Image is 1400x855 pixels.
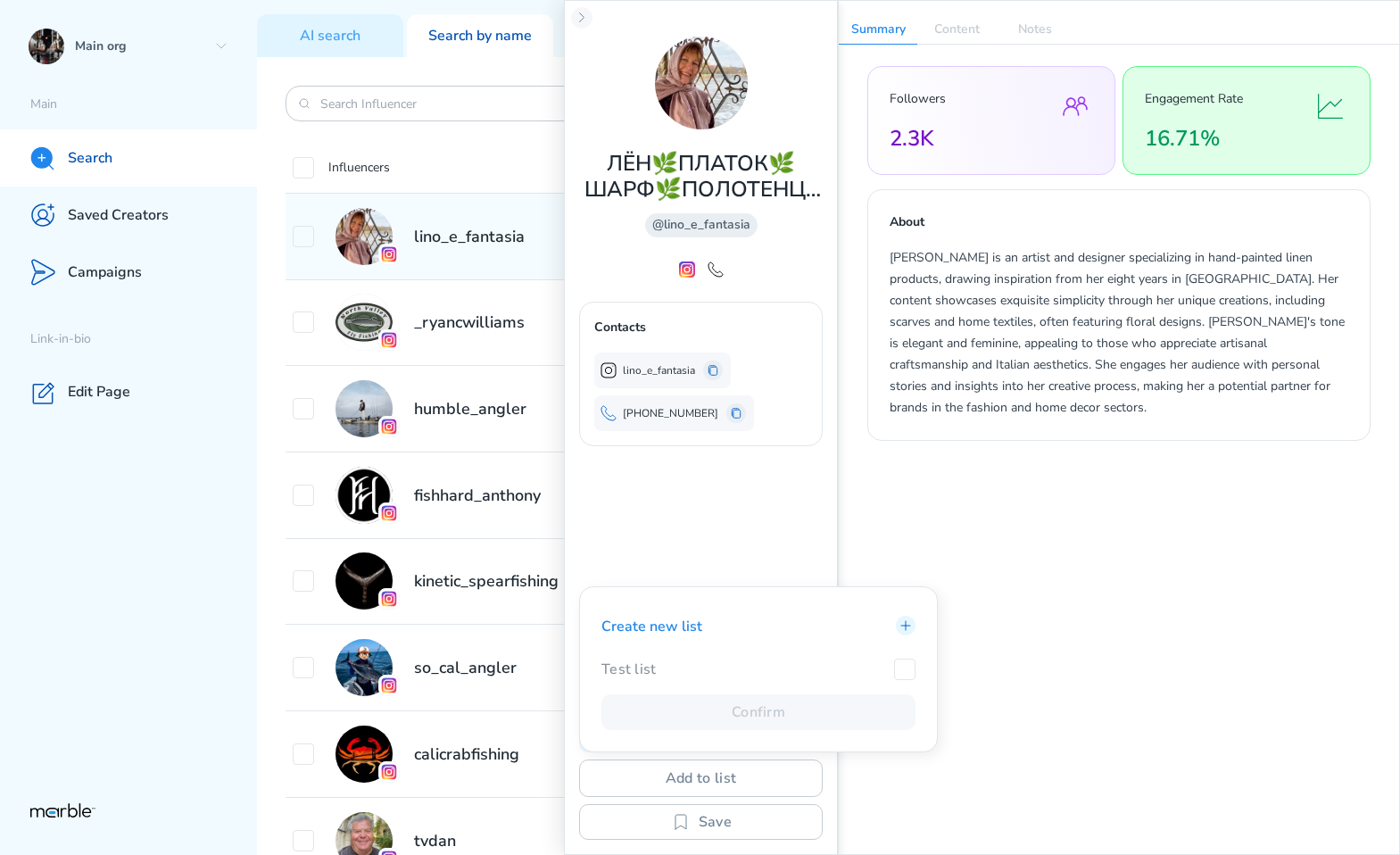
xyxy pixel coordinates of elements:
[414,570,559,592] h2: kinetic_spearfishing
[579,151,823,203] h2: ЛЁН🌿ПЛАТОК🌿ШАРФ🌿ПОЛОТЕНЦЕ🌿СКРАНЧ
[320,95,729,112] input: Search Influencer
[623,362,695,378] p: lino_e_fantasia
[601,694,915,730] button: Confirm
[414,830,456,851] h2: tvdan
[890,124,1047,153] h2: 2.3K
[414,311,525,333] h2: _ryancwilliams
[594,317,646,338] p: Contacts
[1145,124,1302,153] h2: 16.71%
[890,88,1047,110] p: Followers
[414,743,519,765] h2: calicrabfishing
[645,213,758,237] div: @lino_e_fantasia
[414,226,525,247] h2: lino_e_fantasia
[890,212,924,233] p: About
[839,15,917,44] p: Summary
[68,149,112,168] p: Search
[601,616,702,637] p: Create new list
[1145,88,1302,110] p: Engagement Rate
[579,804,823,840] button: Save
[917,15,996,44] p: Content
[75,38,207,55] p: Main org
[623,405,718,421] p: [PHONE_NUMBER]
[328,157,390,178] p: Influencers
[68,206,169,225] p: Saved Creators
[30,331,257,348] p: Link-in-bio
[601,660,657,679] p: Test list
[30,96,257,113] p: Main
[300,27,360,46] p: AI search
[414,657,517,678] h2: so_cal_angler
[890,247,1348,419] p: [PERSON_NAME] is an artist and designer specializing in hand-painted linen products, drawing insp...
[428,27,532,46] p: Search by name
[414,398,526,419] h2: humble_angler
[68,263,142,282] p: Campaigns
[996,15,1074,44] p: Notes
[579,760,823,797] button: Add to list
[414,485,541,506] h2: fishhard_anthony
[68,383,130,402] p: Edit Page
